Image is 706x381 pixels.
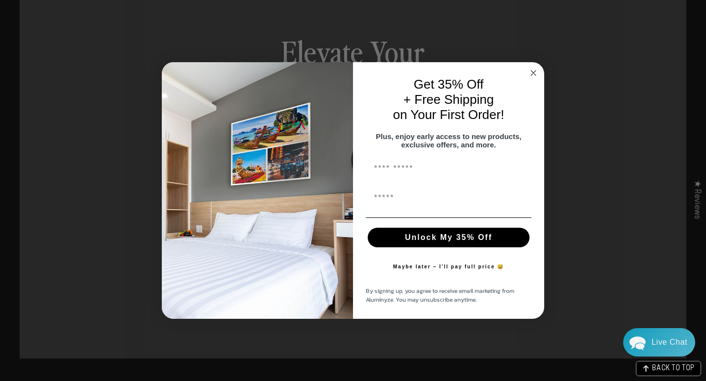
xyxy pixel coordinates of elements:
img: 728e4f65-7e6c-44e2-b7d1-0292a396982f.jpeg [162,62,353,319]
span: + Free Shipping [403,92,494,107]
div: Contact Us Directly [652,328,687,357]
button: Close dialog [528,67,539,79]
button: Maybe later – I’ll pay full price 😅 [388,257,509,277]
span: Get 35% Off [414,77,484,92]
span: BACK TO TOP [652,365,695,372]
span: By signing up, you agree to receive email marketing from Aluminyze. You may unsubscribe anytime. [366,286,514,304]
button: Unlock My 35% Off [368,228,529,247]
span: on Your First Order! [393,107,504,122]
span: Plus, enjoy early access to new products, exclusive offers, and more. [376,132,522,149]
div: Chat widget toggle [623,328,695,357]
